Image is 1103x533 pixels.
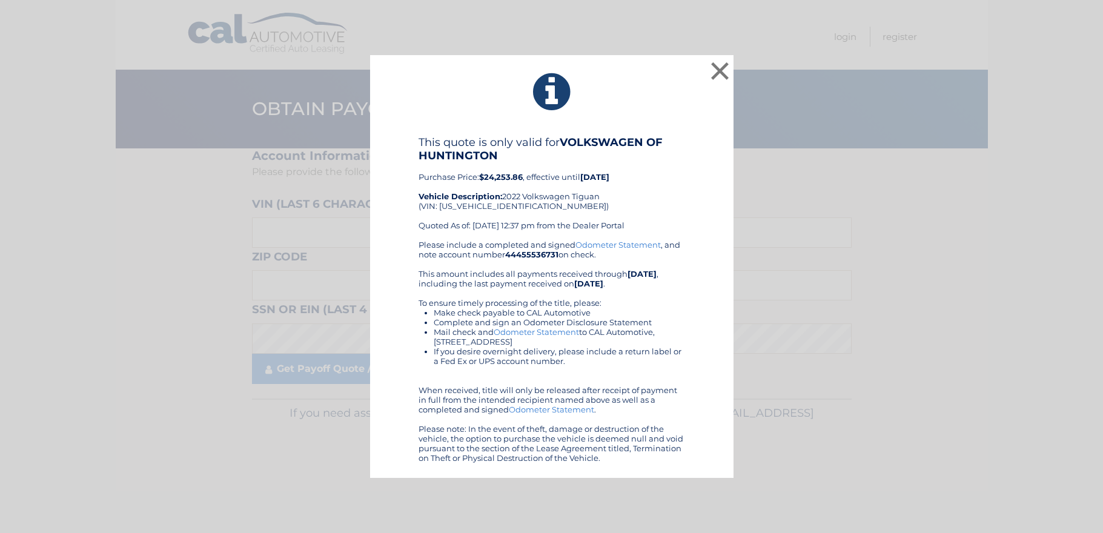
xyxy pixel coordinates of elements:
b: [DATE] [628,269,657,279]
strong: Vehicle Description: [419,191,502,201]
li: If you desire overnight delivery, please include a return label or a Fed Ex or UPS account number. [434,346,685,366]
li: Make check payable to CAL Automotive [434,308,685,317]
a: Odometer Statement [575,240,661,250]
div: Please include a completed and signed , and note account number on check. This amount includes al... [419,240,685,463]
div: Purchase Price: , effective until 2022 Volkswagen Tiguan (VIN: [US_VEHICLE_IDENTIFICATION_NUMBER]... [419,136,685,240]
b: [DATE] [580,172,609,182]
button: × [708,59,732,83]
a: Odometer Statement [509,405,594,414]
li: Complete and sign an Odometer Disclosure Statement [434,317,685,327]
h4: This quote is only valid for [419,136,685,162]
a: Odometer Statement [494,327,579,337]
b: $24,253.86 [479,172,523,182]
b: [DATE] [574,279,603,288]
b: VOLKSWAGEN OF HUNTINGTON [419,136,663,162]
li: Mail check and to CAL Automotive, [STREET_ADDRESS] [434,327,685,346]
b: 44455536731 [505,250,558,259]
